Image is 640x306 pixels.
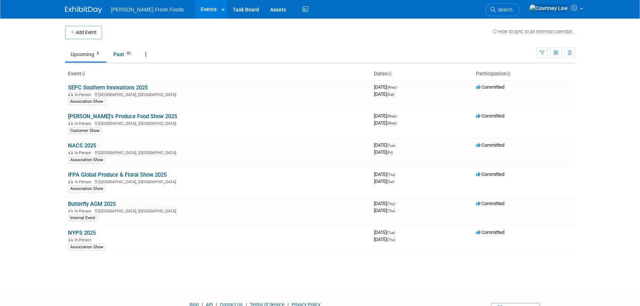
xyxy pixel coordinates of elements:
span: In-Person [75,121,93,126]
span: 6 [95,51,101,56]
span: In-Person [75,209,93,214]
span: [DATE] [374,91,394,97]
span: (Wed) [387,121,396,125]
a: Butterfly AGM 2025 [68,201,116,207]
span: - [396,201,397,206]
span: Committed [476,84,504,90]
span: (Tue) [387,143,395,147]
span: 32 [125,51,133,56]
span: (Tue) [387,231,395,235]
a: Sort by Participation Type [507,71,510,76]
a: Past32 [108,47,138,61]
span: (Thu) [387,202,395,206]
span: (Thu) [387,238,395,242]
span: [DATE] [374,149,393,155]
span: (Thu) [387,209,395,213]
span: In-Person [75,180,93,184]
span: In-Person [75,150,93,155]
div: Internal Event [68,215,98,221]
th: Dates [371,68,473,80]
img: ExhibitDay [65,6,102,14]
th: Event [65,68,371,80]
span: (Thu) [387,173,395,177]
a: NYPS 2025 [68,229,96,236]
span: Committed [476,201,504,206]
div: Association Show [68,98,105,105]
div: [GEOGRAPHIC_DATA], [GEOGRAPHIC_DATA] [68,178,368,184]
img: In-Person Event [68,209,73,212]
span: (Sat) [387,180,394,184]
img: In-Person Event [68,121,73,125]
span: [PERSON_NAME] Fresh Foods [111,7,184,13]
a: Search [486,3,520,16]
span: (Fri) [387,150,393,154]
div: [GEOGRAPHIC_DATA], [GEOGRAPHIC_DATA] [68,91,368,97]
span: [DATE] [374,120,396,126]
a: [PERSON_NAME]'s Produce Food Show 2025 [68,113,177,120]
span: Committed [476,113,504,119]
th: Participation [473,68,575,80]
div: [GEOGRAPHIC_DATA], [GEOGRAPHIC_DATA] [68,149,368,155]
a: Sort by Start Date [388,71,391,76]
span: [DATE] [374,237,395,242]
span: (Wed) [387,85,396,89]
a: Sort by Event Name [81,71,85,76]
span: [DATE] [374,142,397,148]
span: In-Person [75,92,93,97]
span: [DATE] [374,201,397,206]
a: How to sync to an external calendar... [493,29,575,34]
a: NACS 2025 [68,142,96,149]
span: [DATE] [374,229,397,235]
img: In-Person Event [68,238,73,241]
a: IFPA Global Produce & Floral Show 2025 [68,171,167,178]
span: In-Person [75,238,93,242]
span: - [396,229,397,235]
span: - [396,171,397,177]
div: Association Show [68,244,105,251]
img: In-Person Event [68,180,73,183]
button: Add Event [65,26,102,39]
div: Association Show [68,157,105,163]
span: [DATE] [374,113,399,119]
img: In-Person Event [68,150,73,154]
img: Courtney Law [529,4,568,12]
span: - [396,142,397,148]
div: [GEOGRAPHIC_DATA], [GEOGRAPHIC_DATA] [68,120,368,126]
span: Committed [476,229,504,235]
img: In-Person Event [68,92,73,96]
span: - [398,84,399,90]
span: - [398,113,399,119]
span: [DATE] [374,171,397,177]
span: Committed [476,171,504,177]
span: [DATE] [374,84,399,90]
span: Search [496,7,513,13]
span: Committed [476,142,504,148]
a: SEPC Southern Innovations 2025 [68,84,148,91]
span: (Wed) [387,114,396,118]
a: Upcoming6 [65,47,106,61]
span: [DATE] [374,178,394,184]
div: [GEOGRAPHIC_DATA], [GEOGRAPHIC_DATA] [68,208,368,214]
div: Association Show [68,186,105,192]
span: [DATE] [374,208,395,213]
div: Customer Show [68,127,102,134]
span: (Sat) [387,92,394,96]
